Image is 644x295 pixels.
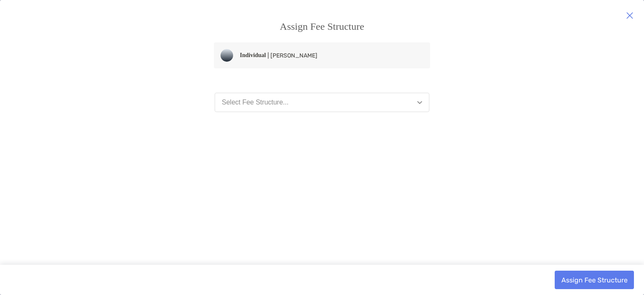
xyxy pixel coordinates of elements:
[555,271,634,289] button: Assign Fee Structure
[240,52,266,59] strong: Individual
[280,21,364,32] h3: Assign Fee Structure
[221,49,233,62] img: companyLogo
[270,52,317,59] span: [PERSON_NAME]
[417,101,422,104] img: Open dropdown arrow
[222,99,288,106] div: Select Fee Structure...
[267,52,269,59] span: |
[215,93,429,112] button: Select Fee Structure...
